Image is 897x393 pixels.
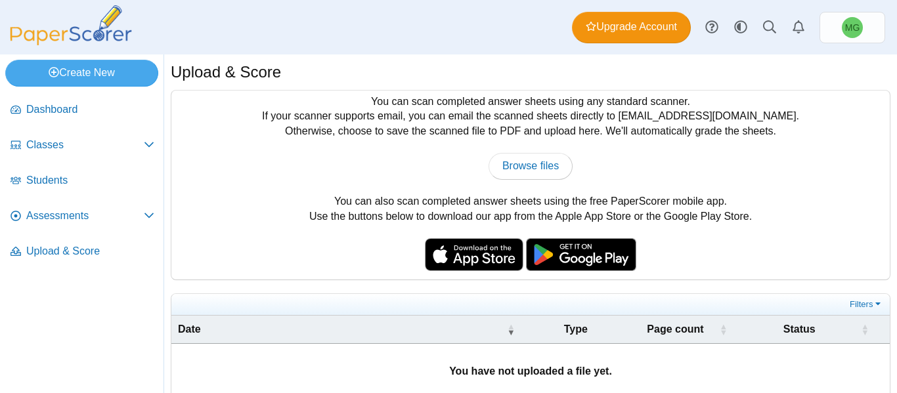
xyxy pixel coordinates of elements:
a: Upgrade Account [572,12,691,43]
a: Filters [846,298,886,311]
span: Misty Gaynair [845,23,860,32]
span: Date : Activate to remove sorting [507,316,515,343]
span: Page count : Activate to sort [719,316,727,343]
span: Browse files [502,160,559,171]
a: Classes [5,130,160,161]
span: Status : Activate to sort [861,316,869,343]
a: PaperScorer [5,36,137,47]
div: You can scan completed answer sheets using any standard scanner. If your scanner supports email, ... [171,91,890,279]
span: Assessments [26,209,144,223]
a: Upload & Score [5,236,160,268]
span: Upload & Score [26,244,154,259]
span: Type [564,323,588,335]
span: Page count [647,323,703,335]
a: Browse files [489,153,573,179]
span: Classes [26,138,144,152]
h1: Upload & Score [171,61,281,83]
span: Misty Gaynair [842,17,863,38]
a: Assessments [5,201,160,232]
span: Date [178,323,201,335]
img: PaperScorer [5,5,137,45]
b: You have not uploaded a file yet. [449,365,612,377]
span: Status [783,323,816,335]
a: Create New [5,60,158,86]
span: Students [26,173,154,188]
span: Dashboard [26,102,154,117]
img: apple-store-badge.svg [425,238,523,271]
span: Upgrade Account [586,20,677,34]
a: Alerts [784,13,813,42]
a: Students [5,165,160,197]
a: Misty Gaynair [820,12,885,43]
a: Dashboard [5,94,160,126]
img: google-play-badge.png [526,238,636,271]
